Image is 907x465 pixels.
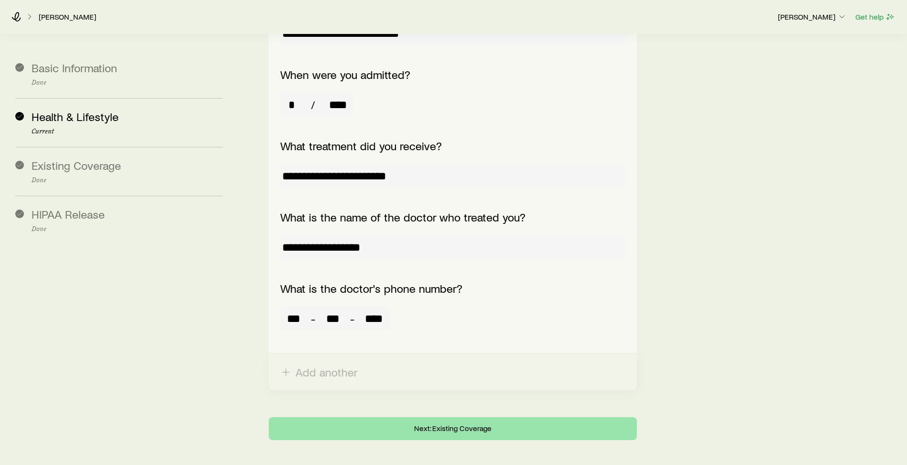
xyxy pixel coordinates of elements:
p: Current [32,128,223,135]
span: / [307,98,319,111]
p: Done [32,225,223,233]
span: Health & Lifestyle [32,110,119,123]
button: Add another [269,354,637,390]
label: What treatment did you receive? [280,139,442,153]
button: [PERSON_NAME] [777,11,847,23]
label: When were you admitted? [280,67,410,81]
p: [PERSON_NAME] [778,12,847,22]
span: Existing Coverage [32,158,121,172]
span: Basic Information [32,61,117,75]
button: Get help [855,11,896,22]
span: HIPAA Release [32,207,105,221]
p: Done [32,79,223,87]
label: What is the name of the doctor who treated you? [280,210,525,224]
label: What is the doctor's phone number? [280,281,462,295]
button: Next: Existing Coverage [269,417,637,440]
a: [PERSON_NAME] [38,12,97,22]
p: Done [32,177,223,184]
span: - [311,312,316,325]
span: - [350,312,355,325]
